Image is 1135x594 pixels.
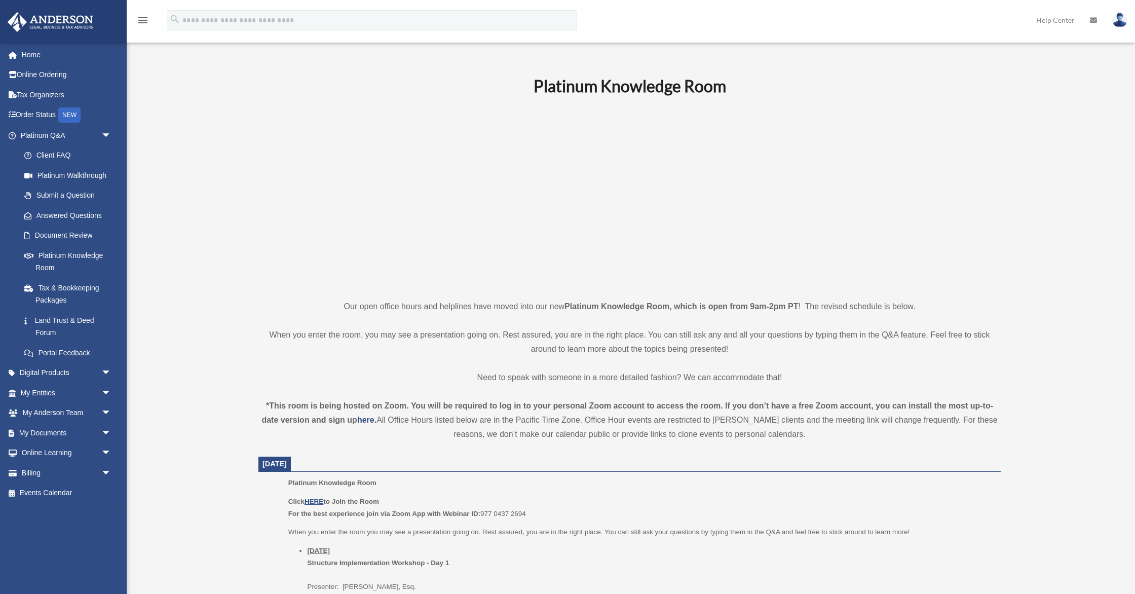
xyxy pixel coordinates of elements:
[307,547,330,554] u: [DATE]
[261,401,993,424] strong: *This room is being hosted on Zoom. You will be required to log in to your personal Zoom account ...
[58,107,81,123] div: NEW
[7,105,127,126] a: Order StatusNEW
[14,226,127,246] a: Document Review
[7,65,127,85] a: Online Ordering
[258,328,1001,356] p: When you enter the room, you may see a presentation going on. Rest assured, you are in the right ...
[288,526,994,538] p: When you enter the room you may see a presentation going on. Rest assured, you are in the right p...
[288,496,994,519] p: 977 0437 2694
[534,76,726,96] b: Platinum Knowledge Room
[258,399,1001,441] div: All Office Hours listed below are in the Pacific Time Zone. Office Hour events are restricted to ...
[262,460,287,468] span: [DATE]
[14,310,127,343] a: Land Trust & Deed Forum
[258,300,1001,314] p: Our open office hours and helplines have moved into our new ! The revised schedule is below.
[374,416,376,424] strong: .
[564,302,798,311] strong: Platinum Knowledge Room, which is open from 9am-2pm PT
[1112,13,1127,27] img: User Pic
[101,363,122,384] span: arrow_drop_down
[101,443,122,464] span: arrow_drop_down
[7,125,127,145] a: Platinum Q&Aarrow_drop_down
[14,343,127,363] a: Portal Feedback
[307,559,449,567] b: Structure Implementation Workshop - Day 1
[101,423,122,443] span: arrow_drop_down
[7,483,127,503] a: Events Calendar
[101,383,122,403] span: arrow_drop_down
[7,363,127,383] a: Digital Productsarrow_drop_down
[7,443,127,463] a: Online Learningarrow_drop_down
[478,109,782,281] iframe: 231110_Toby_KnowledgeRoom
[14,205,127,226] a: Answered Questions
[14,185,127,206] a: Submit a Question
[357,416,374,424] a: here
[288,498,379,505] b: Click to Join the Room
[169,14,180,25] i: search
[5,12,96,32] img: Anderson Advisors Platinum Portal
[7,85,127,105] a: Tax Organizers
[7,383,127,403] a: My Entitiesarrow_drop_down
[7,463,127,483] a: Billingarrow_drop_down
[137,18,149,26] a: menu
[14,278,127,310] a: Tax & Bookkeeping Packages
[101,463,122,484] span: arrow_drop_down
[288,479,376,487] span: Platinum Knowledge Room
[101,403,122,424] span: arrow_drop_down
[7,45,127,65] a: Home
[305,498,323,505] a: HERE
[101,125,122,146] span: arrow_drop_down
[7,423,127,443] a: My Documentsarrow_drop_down
[14,145,127,166] a: Client FAQ
[288,510,480,517] b: For the best experience join via Zoom App with Webinar ID:
[258,370,1001,385] p: Need to speak with someone in a more detailed fashion? We can accommodate that!
[7,403,127,423] a: My Anderson Teamarrow_drop_down
[137,14,149,26] i: menu
[14,245,122,278] a: Platinum Knowledge Room
[14,165,127,185] a: Platinum Walkthrough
